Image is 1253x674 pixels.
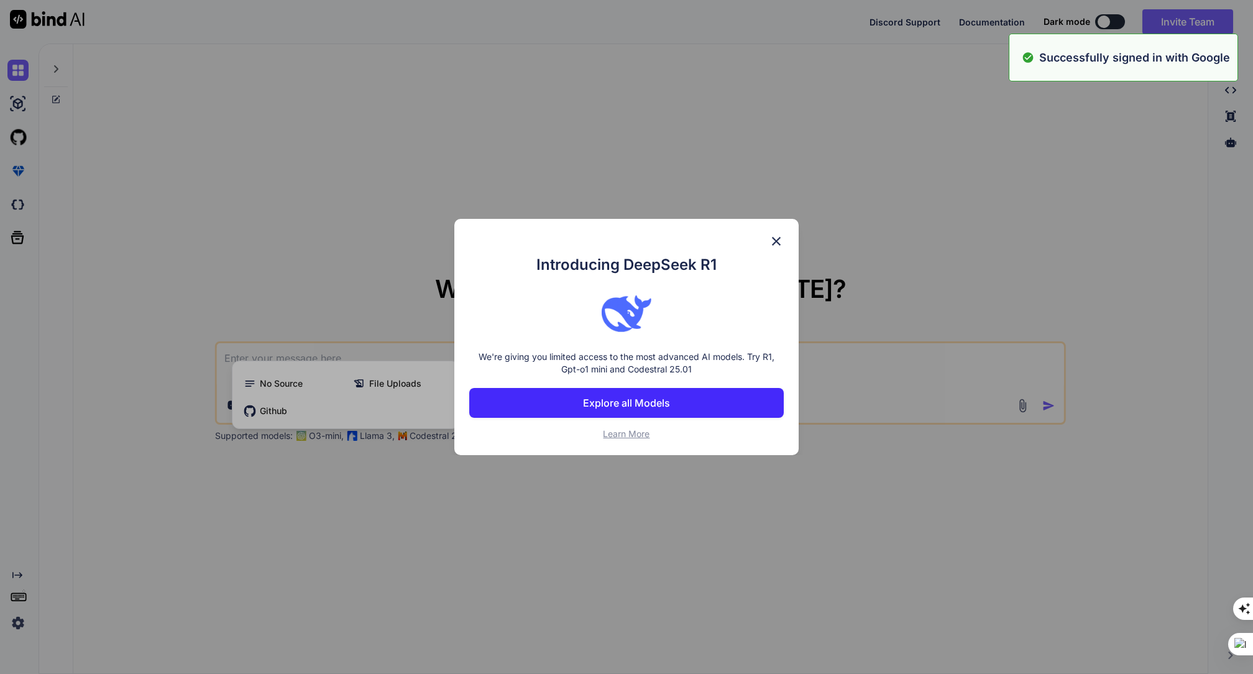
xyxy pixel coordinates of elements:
[1022,49,1034,66] img: alert
[769,234,784,249] img: close
[469,351,784,376] p: We're giving you limited access to the most advanced AI models. Try R1, Gpt-o1 mini and Codestral...
[1039,49,1230,66] p: Successfully signed in with Google
[583,395,670,410] p: Explore all Models
[469,388,784,418] button: Explore all Models
[469,254,784,276] h1: Introducing DeepSeek R1
[603,428,649,439] span: Learn More
[602,289,651,338] img: bind logo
